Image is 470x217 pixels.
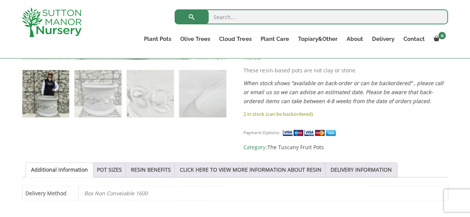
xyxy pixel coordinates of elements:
[243,109,448,118] p: 2 in stock (can be backordered)
[256,34,293,44] a: Plant Care
[176,34,215,44] a: Olive Trees
[31,163,88,177] a: Additional information
[22,7,82,37] img: logo
[367,34,399,44] a: Delivery
[438,32,446,39] span: 0
[429,34,448,44] a: 0
[22,186,78,200] th: Delivery Method
[399,34,429,44] a: Contact
[84,186,442,200] p: Box Non Conveiable 1600
[22,186,448,201] table: Product Details
[331,163,392,177] a: DELIVERY INFORMATION
[179,70,226,117] img: The Tuscany Fruit Pot 50 Colour Grey Stone - Image 4
[74,70,121,117] img: The Tuscany Fruit Pot 50 Colour Grey Stone - Image 2
[267,144,323,151] a: The Tuscany Fruit Pots
[97,163,122,177] a: POT SIZES
[243,143,448,152] span: Category:
[293,34,342,44] a: Topiary&Other
[342,34,367,44] a: About
[243,79,443,105] em: When stock shows “available on back-order or can be backordered” , please call or email us so we ...
[22,70,69,117] img: The Tuscany Fruit Pot 50 Colour Grey Stone
[127,70,173,117] img: The Tuscany Fruit Pot 50 Colour Grey Stone - Image 3
[282,129,338,137] img: payment supported
[243,130,280,135] small: Payment Options:
[139,34,176,44] a: Plant Pots
[215,34,256,44] a: Cloud Trees
[180,163,322,177] a: CLICK HERE TO VIEW MORE INFORMATION ABOUT RESIN
[243,66,448,75] p: These resin-based pots are not clay or stone.
[131,163,171,177] a: RESIN BENEFITS
[175,9,448,24] input: Search...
